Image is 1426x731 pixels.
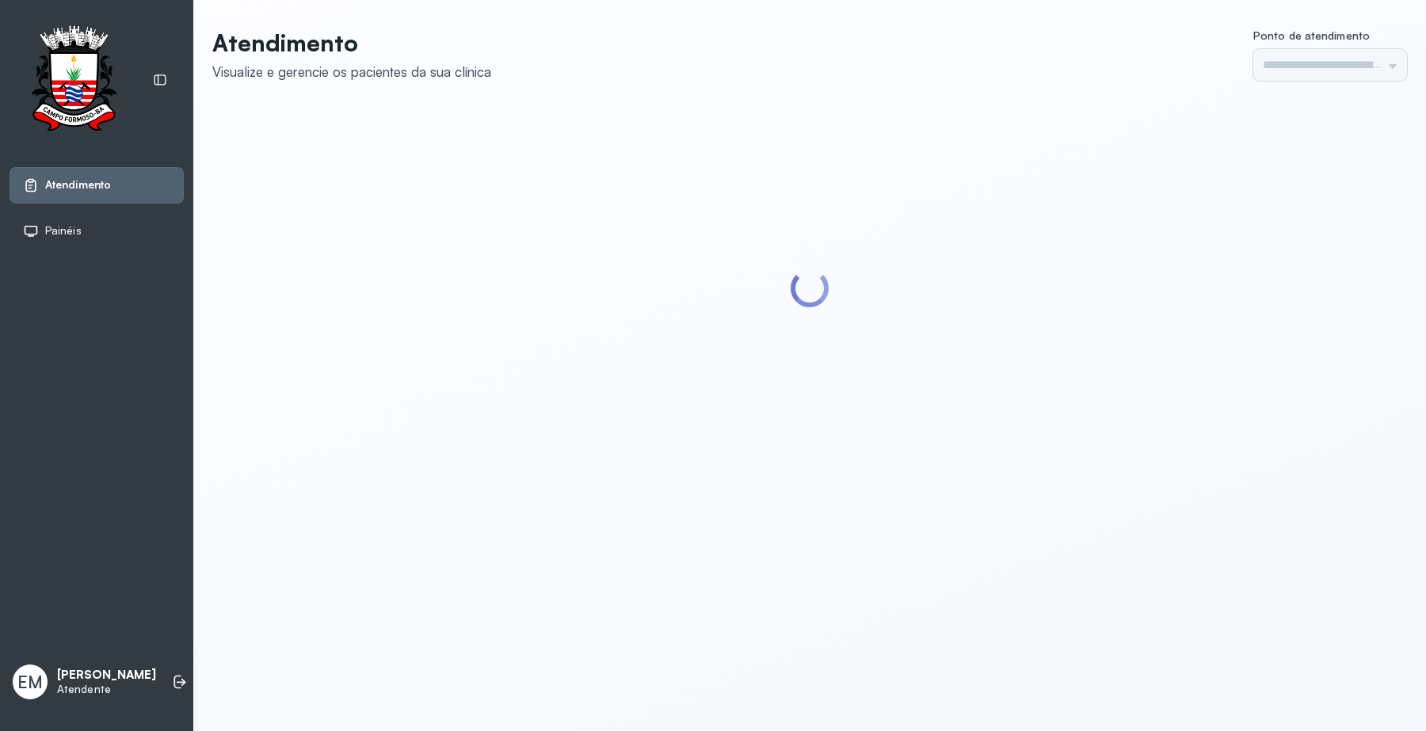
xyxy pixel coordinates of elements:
span: Ponto de atendimento [1253,29,1370,42]
a: Atendimento [23,177,170,193]
p: [PERSON_NAME] [57,668,156,683]
p: Atendente [57,683,156,696]
span: Atendimento [45,178,111,192]
div: Visualize e gerencie os pacientes da sua clínica [212,63,491,80]
span: EM [17,672,43,692]
p: Atendimento [212,29,491,57]
img: Logotipo do estabelecimento [17,25,131,135]
span: Painéis [45,224,82,238]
